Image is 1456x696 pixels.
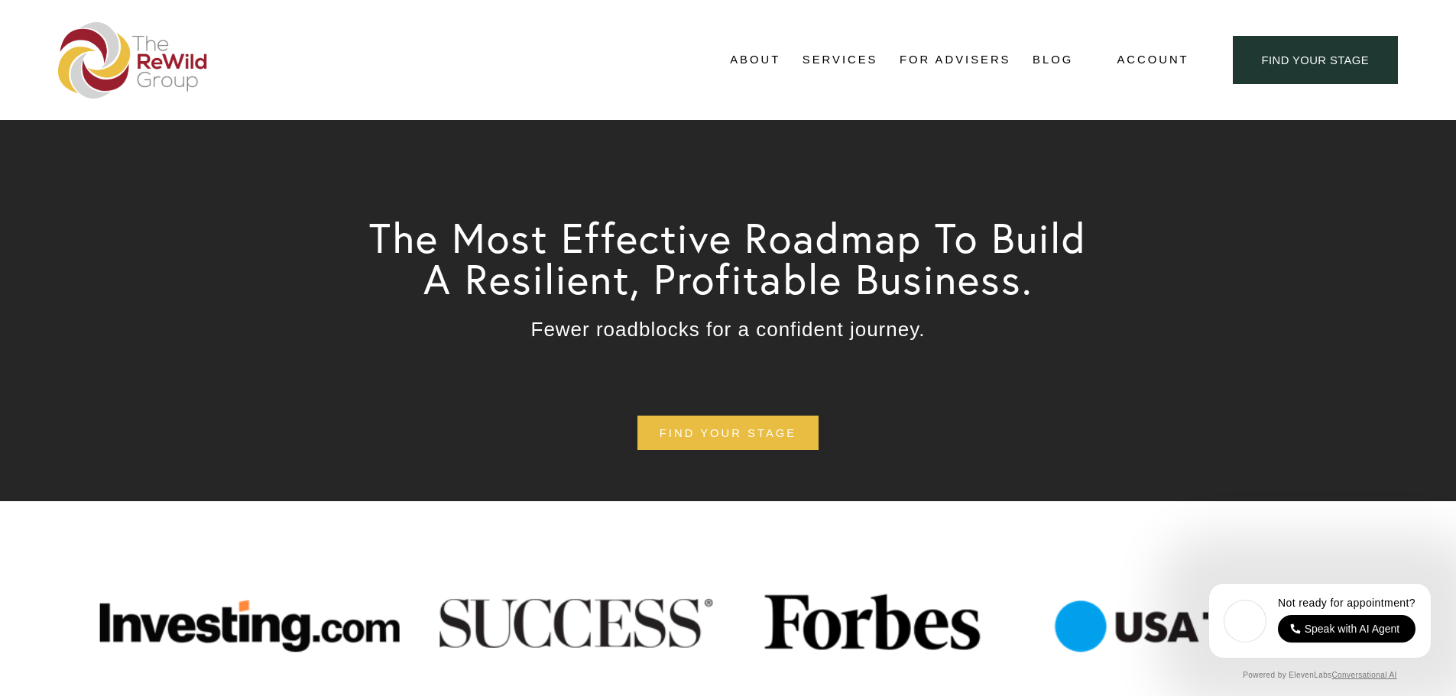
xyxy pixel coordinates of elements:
[34,53,196,69] p: Plugin is loading...
[531,318,926,341] span: Fewer roadblocks for a confident journey.
[730,49,780,72] a: folder dropdown
[369,212,1100,305] span: The Most Effective Roadmap To Build A Resilient, Profitable Business.
[1033,49,1073,72] a: Blog
[637,416,819,450] a: find your stage
[803,49,878,72] a: folder dropdown
[34,38,196,53] p: Get ready!
[1117,50,1188,70] a: Account
[1233,36,1398,84] a: find your stage
[11,73,218,259] img: Rough Water SEO
[58,22,208,99] img: The ReWild Group
[730,50,780,70] span: About
[108,11,122,26] img: SEOSpace
[23,89,50,115] a: Need help?
[803,50,878,70] span: Services
[900,49,1010,72] a: For Advisers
